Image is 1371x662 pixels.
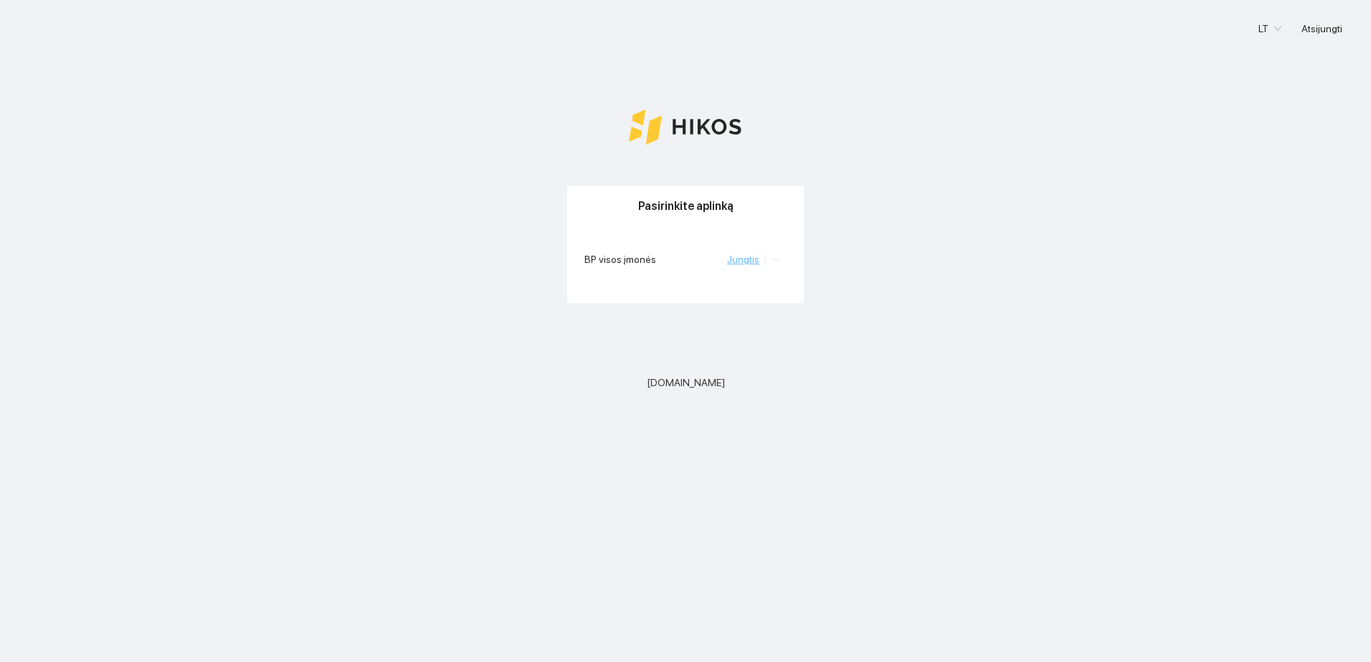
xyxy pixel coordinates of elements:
[1258,18,1281,39] span: LT
[727,254,759,265] a: Jungtis
[1290,17,1354,40] button: Atsijungti
[584,186,787,226] div: Pasirinkite aplinką
[584,243,787,276] li: BP visos įmonės
[771,254,781,264] span: ellipsis
[1301,21,1342,37] span: Atsijungti
[647,375,725,390] span: [DOMAIN_NAME]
